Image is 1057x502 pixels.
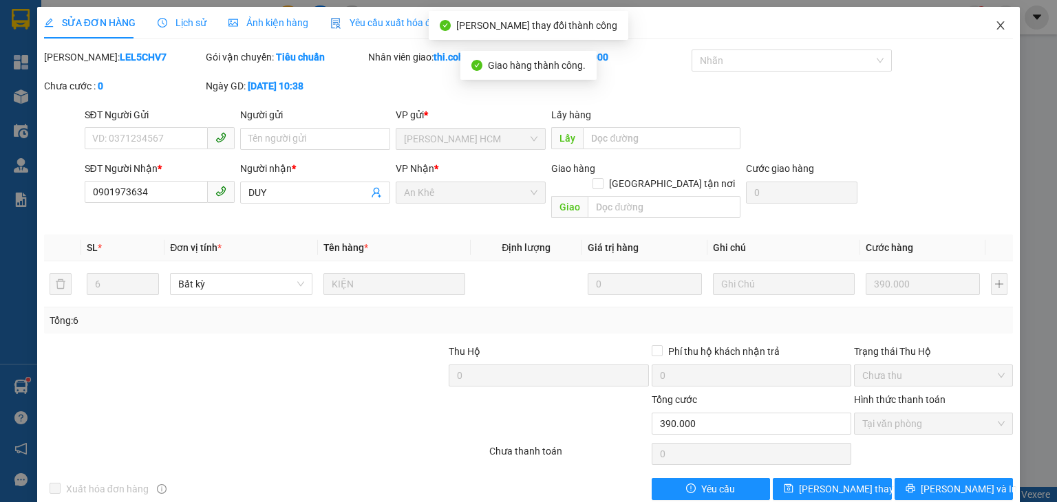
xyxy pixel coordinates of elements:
div: SĐT Người Nhận [85,161,235,176]
span: Lấy [551,127,583,149]
span: Định lượng [502,242,551,253]
div: Ngày GD: [206,78,365,94]
div: Trạng thái Thu Hộ [854,344,1013,359]
span: Thu Hộ [449,346,480,357]
span: Giao hàng [551,163,595,174]
b: LEL5CHV7 [120,52,167,63]
input: Cước giao hàng [746,182,857,204]
span: An Khê [404,182,537,203]
button: save[PERSON_NAME] thay đổi [773,478,892,500]
span: Ảnh kiện hàng [228,17,308,28]
input: 0 [588,273,702,295]
img: icon [330,18,341,29]
span: [PERSON_NAME] và In [921,481,1017,496]
button: Close [981,7,1020,45]
b: 0 [98,80,103,91]
span: VP Nhận [396,163,434,174]
span: phone [215,132,226,143]
span: check-circle [471,60,482,71]
button: exclamation-circleYêu cầu [652,478,771,500]
span: [GEOGRAPHIC_DATA] tận nơi [604,176,740,191]
span: printer [906,483,915,494]
span: Giá trị hàng [588,242,639,253]
button: printer[PERSON_NAME] và In [895,478,1014,500]
span: check-circle [440,20,451,31]
span: save [784,483,793,494]
div: Chưa cước : [44,78,203,94]
span: picture [228,18,238,28]
div: Người gửi [240,107,390,122]
span: Chưa thu [862,365,1005,386]
span: info-circle [157,484,167,494]
b: Tiêu chuẩn [276,52,325,63]
span: SỬA ĐƠN HÀNG [44,17,136,28]
span: Xuất hóa đơn hàng [61,481,154,496]
span: Giao [551,196,588,218]
span: Cước hàng [866,242,913,253]
span: Tên hàng [323,242,368,253]
span: Phí thu hộ khách nhận trả [663,344,785,359]
span: Trần Phú HCM [404,129,537,149]
button: plus [991,273,1007,295]
label: Cước giao hàng [746,163,814,174]
span: SL [87,242,98,253]
div: Người nhận [240,161,390,176]
button: delete [50,273,72,295]
span: Lịch sử [158,17,206,28]
span: Giao hàng thành công. [488,60,586,71]
input: 0 [866,273,980,295]
div: Gói vận chuyển: [206,50,365,65]
input: Dọc đường [588,196,740,218]
div: Cước rồi : [530,50,689,65]
span: Yêu cầu xuất hóa đơn điện tử [330,17,476,28]
div: SĐT Người Gửi [85,107,235,122]
span: Tổng cước [652,394,697,405]
div: Nhân viên giao: [368,50,527,65]
span: Yêu cầu [701,481,735,496]
div: Chưa thanh toán [488,444,650,468]
span: close [995,20,1006,31]
span: user-add [371,187,382,198]
span: Đơn vị tính [170,242,222,253]
div: Tổng: 6 [50,313,409,328]
label: Hình thức thanh toán [854,394,946,405]
span: [PERSON_NAME] thay đổi thành công [456,20,617,31]
div: VP gửi [396,107,546,122]
span: edit [44,18,54,28]
input: VD: Bàn, Ghế [323,273,465,295]
div: [PERSON_NAME]: [44,50,203,65]
span: [PERSON_NAME] thay đổi [799,481,909,496]
input: Ghi Chú [713,273,855,295]
span: Lấy hàng [551,109,591,120]
b: thi.cohai [434,52,472,63]
span: Tại văn phòng [862,413,1005,434]
b: [DATE] 10:38 [248,80,303,91]
span: phone [215,186,226,197]
span: Bất kỳ [178,274,303,294]
th: Ghi chú [707,234,860,261]
input: Dọc đường [583,127,740,149]
span: exclamation-circle [686,483,696,494]
span: clock-circle [158,18,167,28]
